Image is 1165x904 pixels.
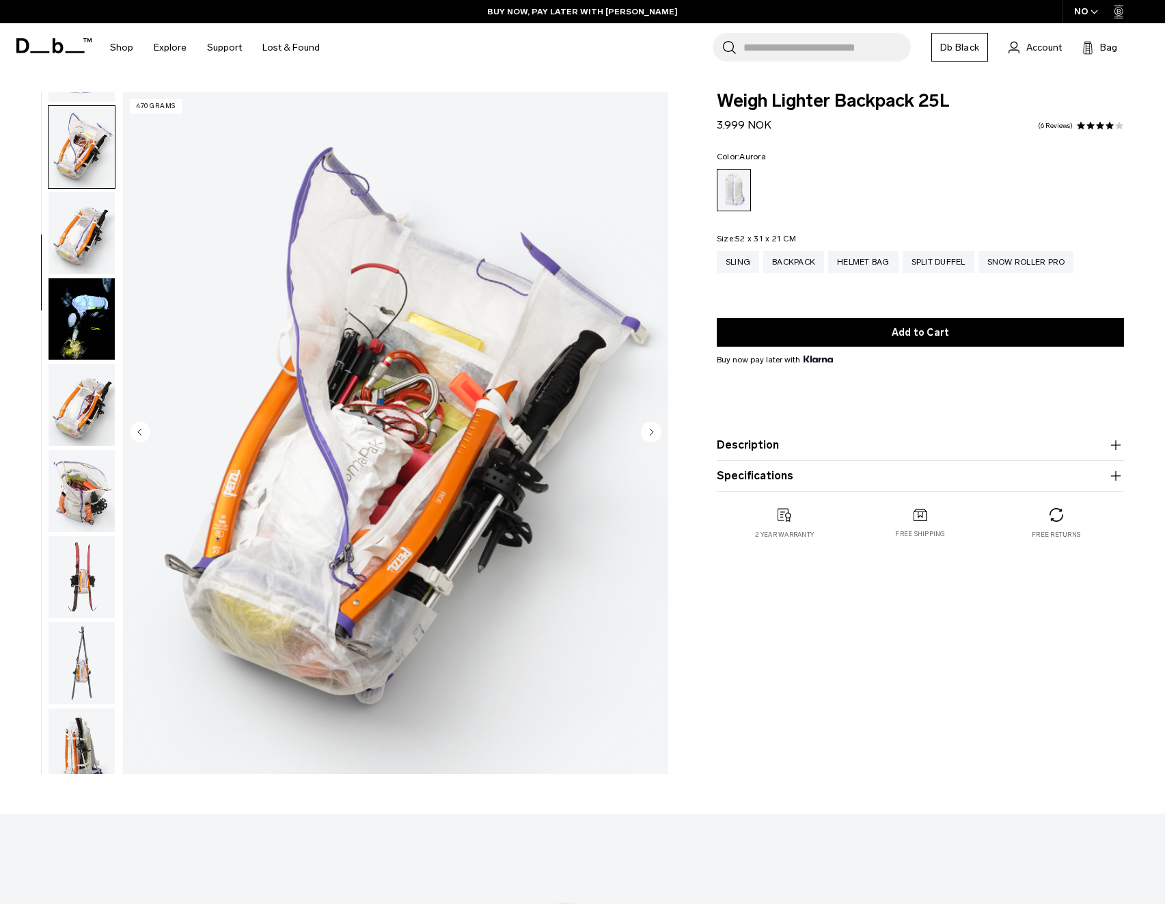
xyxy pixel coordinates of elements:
[1082,39,1117,55] button: Bag
[931,33,988,62] a: Db Black
[48,535,115,619] button: Weigh_Lighter_Backpack_25L_8.png
[154,23,187,72] a: Explore
[48,278,115,361] button: Weigh Lighter Backpack 25L Aurora
[828,251,899,273] a: Helmet Bag
[717,235,796,243] legend: Size:
[123,92,668,774] img: Weigh_Lighter_Backpack_25L_4.png
[717,318,1124,347] button: Add to Cart
[895,529,945,539] p: Free shipping
[49,364,115,446] img: Weigh_Lighter_Backpack_25L_6.png
[717,152,766,161] legend: Color:
[48,363,115,447] button: Weigh_Lighter_Backpack_25L_6.png
[1038,122,1073,129] a: 6 reviews
[735,234,796,243] span: 52 x 31 x 21 CM
[1026,40,1062,55] span: Account
[717,169,751,211] a: Aurora
[49,622,115,704] img: Weigh_Lighter_Backpack_25L_9.png
[48,708,115,791] button: Weigh_Lighter_Backpack_25L_10.png
[717,354,833,366] span: Buy now pay later with
[641,421,661,444] button: Next slide
[123,92,668,774] li: 5 / 18
[717,92,1124,110] span: Weigh Lighter Backpack 25L
[100,23,330,72] nav: Main Navigation
[110,23,133,72] a: Shop
[978,251,1074,273] a: Snow Roller Pro
[130,99,182,114] p: 470 grams
[739,152,766,161] span: Aurora
[49,106,115,188] img: Weigh_Lighter_Backpack_25L_4.png
[755,530,814,540] p: 2 year warranty
[717,468,1124,484] button: Specifications
[1100,40,1117,55] span: Bag
[903,251,974,273] a: Split Duffel
[49,708,115,790] img: Weigh_Lighter_Backpack_25L_10.png
[262,23,320,72] a: Lost & Found
[48,191,115,275] button: Weigh_Lighter_Backpack_25L_5.png
[48,622,115,705] button: Weigh_Lighter_Backpack_25L_9.png
[49,536,115,618] img: Weigh_Lighter_Backpack_25L_8.png
[49,450,115,532] img: Weigh_Lighter_Backpack_25L_7.png
[1009,39,1062,55] a: Account
[207,23,242,72] a: Support
[763,251,824,273] a: Backpack
[48,105,115,189] button: Weigh_Lighter_Backpack_25L_4.png
[49,192,115,274] img: Weigh_Lighter_Backpack_25L_5.png
[1032,530,1080,540] p: Free returns
[717,437,1124,453] button: Description
[487,5,678,18] a: BUY NOW, PAY LATER WITH [PERSON_NAME]
[804,356,833,362] img: {"height" => 20, "alt" => "Klarna"}
[717,118,771,131] span: 3.999 NOK
[49,278,115,360] img: Weigh Lighter Backpack 25L Aurora
[130,421,150,444] button: Previous slide
[717,251,759,273] a: Sling
[48,449,115,533] button: Weigh_Lighter_Backpack_25L_7.png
